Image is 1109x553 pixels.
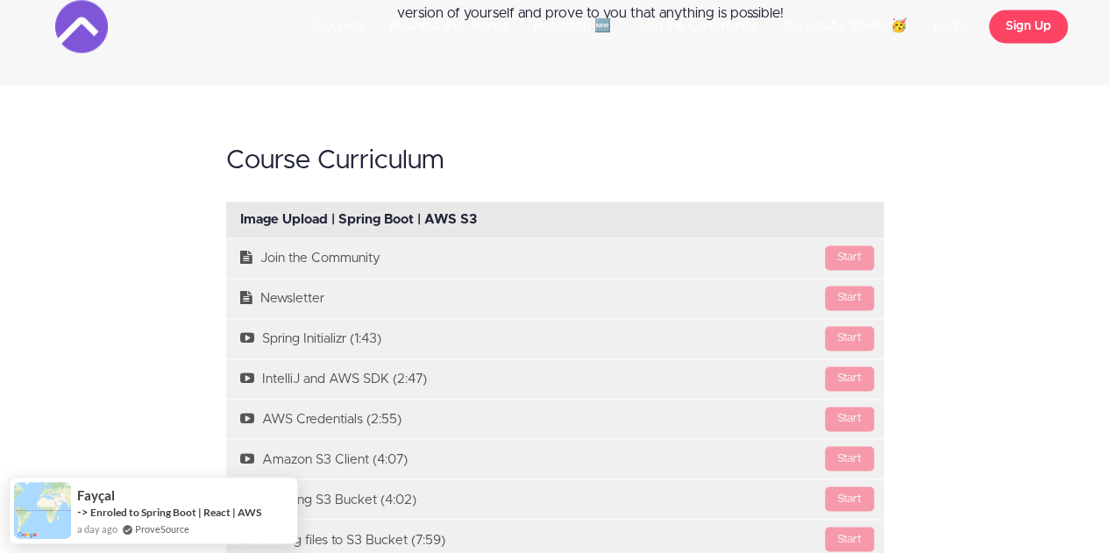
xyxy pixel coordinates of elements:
a: StartNewsletter [226,279,884,318]
a: ProveSource [135,521,189,536]
a: StartCreating S3 Bucket (4:02) [226,479,884,519]
a: StartSpring Initializr (1:43) [226,319,884,358]
div: Start [825,245,874,270]
div: Start [825,407,874,431]
span: -> [77,505,89,519]
div: Start [825,446,874,471]
a: StartAWS Credentials (2:55) [226,400,884,439]
div: Start [825,486,874,511]
div: Image Upload | Spring Boot | AWS S3 [226,202,884,238]
span: a day ago [77,521,117,536]
div: Start [825,366,874,391]
div: Start [825,326,874,351]
a: Enroled to Spring Boot | React | AWS [90,506,261,519]
a: Sign Up [989,10,1068,43]
a: StartIntelliJ and AWS SDK (2:47) [226,359,884,399]
h2: Course Curriculum [226,146,884,175]
span: Fayçal [77,488,115,503]
a: StartJoin the Community [226,238,884,278]
a: StartAmazon S3 Client (4:07) [226,439,884,479]
div: Start [825,527,874,551]
img: provesource social proof notification image [14,482,71,539]
div: Start [825,286,874,310]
